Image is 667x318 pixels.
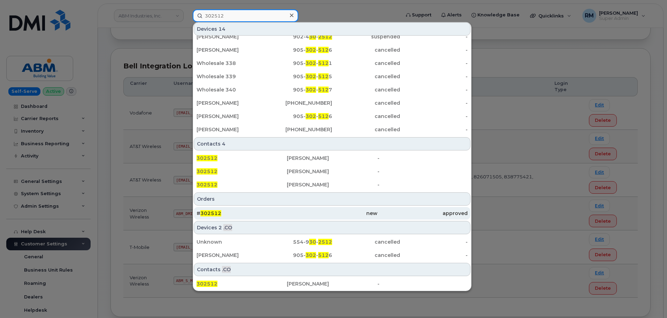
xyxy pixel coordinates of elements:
[318,252,329,258] span: 512
[197,210,287,217] div: #
[306,113,316,119] span: 302
[287,210,377,217] div: new
[318,113,329,119] span: 512
[197,182,217,188] span: 302512
[400,252,468,259] div: -
[309,239,316,245] span: 30
[400,99,468,106] div: -
[332,33,400,40] div: suspended
[400,238,468,245] div: -
[306,73,316,80] span: 302
[194,57,470,69] a: Wholesale 338905-302-5121cancelled-
[222,266,231,273] span: .CO
[306,60,316,66] span: 302
[197,238,264,245] div: Unknown
[400,73,468,80] div: -
[332,73,400,80] div: cancelled
[264,46,332,53] div: 905- - 6
[264,238,332,245] div: 554-9 -
[197,33,264,40] div: [PERSON_NAME]
[194,178,470,191] a: 302512[PERSON_NAME]-
[197,126,264,133] div: [PERSON_NAME]
[287,155,377,162] div: [PERSON_NAME]
[194,236,470,248] a: Unknown554-930-2512cancelled-
[377,280,468,287] div: -
[400,46,468,53] div: -
[194,44,470,56] a: [PERSON_NAME]905-302-5126cancelled-
[264,126,332,133] div: [PHONE_NUMBER]
[194,221,470,234] div: Devices
[194,22,470,36] div: Devices
[264,73,332,80] div: 905- - 5
[197,281,217,287] span: 302512
[197,60,264,67] div: Wholesale 338
[264,113,332,120] div: 905- - 6
[400,113,468,120] div: -
[194,207,470,220] a: #302512newapproved
[318,87,329,93] span: 512
[194,97,470,109] a: [PERSON_NAME][PHONE_NUMBER]cancelled-
[223,224,232,231] span: .CO
[197,252,264,259] div: [PERSON_NAME]
[194,278,470,290] a: 302512[PERSON_NAME]-
[306,252,316,258] span: 302
[318,73,329,80] span: 512
[197,46,264,53] div: [PERSON_NAME]
[377,168,468,175] div: -
[377,181,468,188] div: -
[332,252,400,259] div: cancelled
[264,99,332,106] div: [PHONE_NUMBER]
[400,86,468,93] div: -
[197,113,264,120] div: [PERSON_NAME]
[194,263,470,276] div: Contacts
[377,210,468,217] div: approved
[194,30,470,43] a: [PERSON_NAME]902-430-2512suspended-
[194,70,470,83] a: Wholesale 339905-302-5125cancelled-
[318,34,332,40] span: 2512
[332,60,400,67] div: cancelled
[400,126,468,133] div: -
[332,126,400,133] div: cancelled
[219,224,222,231] span: 2
[287,280,377,287] div: [PERSON_NAME]
[222,140,225,147] span: 4
[287,168,377,175] div: [PERSON_NAME]
[306,47,316,53] span: 302
[197,73,264,80] div: Wholesale 339
[200,210,221,216] span: 302512
[318,47,329,53] span: 512
[194,152,470,164] a: 302512[PERSON_NAME]-
[332,86,400,93] div: cancelled
[377,155,468,162] div: -
[264,252,332,259] div: 905- - 6
[194,123,470,136] a: [PERSON_NAME][PHONE_NUMBER]cancelled-
[197,155,217,161] span: 302512
[400,60,468,67] div: -
[197,168,217,175] span: 302512
[264,33,332,40] div: 902-4 -
[194,83,470,96] a: Wholesale 340905-302-5127cancelled-
[219,25,225,32] span: 14
[332,113,400,120] div: cancelled
[264,86,332,93] div: 905- - 7
[306,87,316,93] span: 302
[287,181,377,188] div: [PERSON_NAME]
[194,192,470,206] div: Orders
[400,33,468,40] div: -
[318,60,329,66] span: 512
[194,110,470,123] a: [PERSON_NAME]905-302-5126cancelled-
[332,238,400,245] div: cancelled
[332,99,400,106] div: cancelled
[194,137,470,150] div: Contacts
[332,46,400,53] div: cancelled
[309,34,316,40] span: 30
[197,86,264,93] div: Wholesale 340
[193,9,298,22] input: Find something...
[197,99,264,106] div: [PERSON_NAME]
[264,60,332,67] div: 905- - 1
[194,165,470,178] a: 302512[PERSON_NAME]-
[318,239,332,245] span: 2512
[194,249,470,261] a: [PERSON_NAME]905-302-5126cancelled-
